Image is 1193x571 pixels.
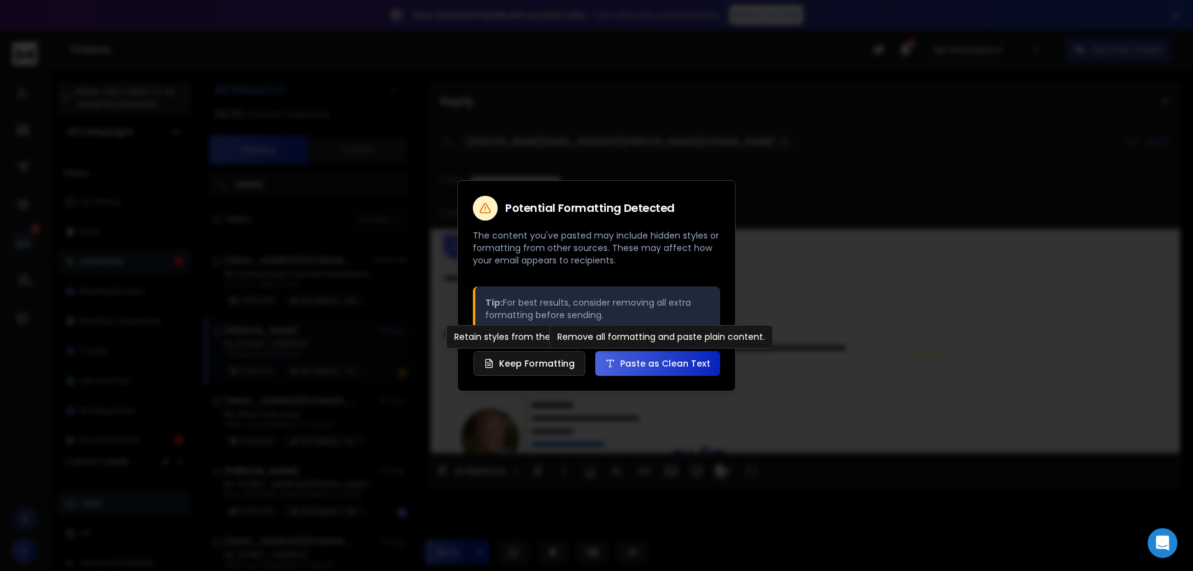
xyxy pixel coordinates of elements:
[473,229,720,267] p: The content you've pasted may include hidden styles or formatting from other sources. These may a...
[595,351,720,376] button: Paste as Clean Text
[1148,528,1177,558] div: Open Intercom Messenger
[485,296,503,309] strong: Tip:
[549,325,773,349] div: Remove all formatting and paste plain content.
[505,203,675,214] h2: Potential Formatting Detected
[473,351,585,376] button: Keep Formatting
[446,325,626,349] div: Retain styles from the original source.
[485,296,710,321] p: For best results, consider removing all extra formatting before sending.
